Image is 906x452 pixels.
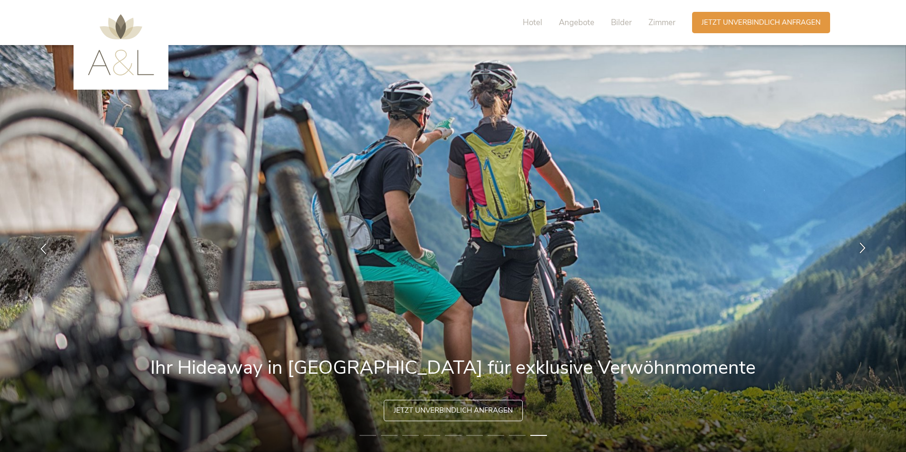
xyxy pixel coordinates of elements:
[559,17,594,28] span: Angebote
[88,14,154,75] img: AMONTI & LUNARIS Wellnessresort
[523,17,542,28] span: Hotel
[611,17,632,28] span: Bilder
[648,17,675,28] span: Zimmer
[702,18,821,28] span: Jetzt unverbindlich anfragen
[394,406,513,415] span: Jetzt unverbindlich anfragen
